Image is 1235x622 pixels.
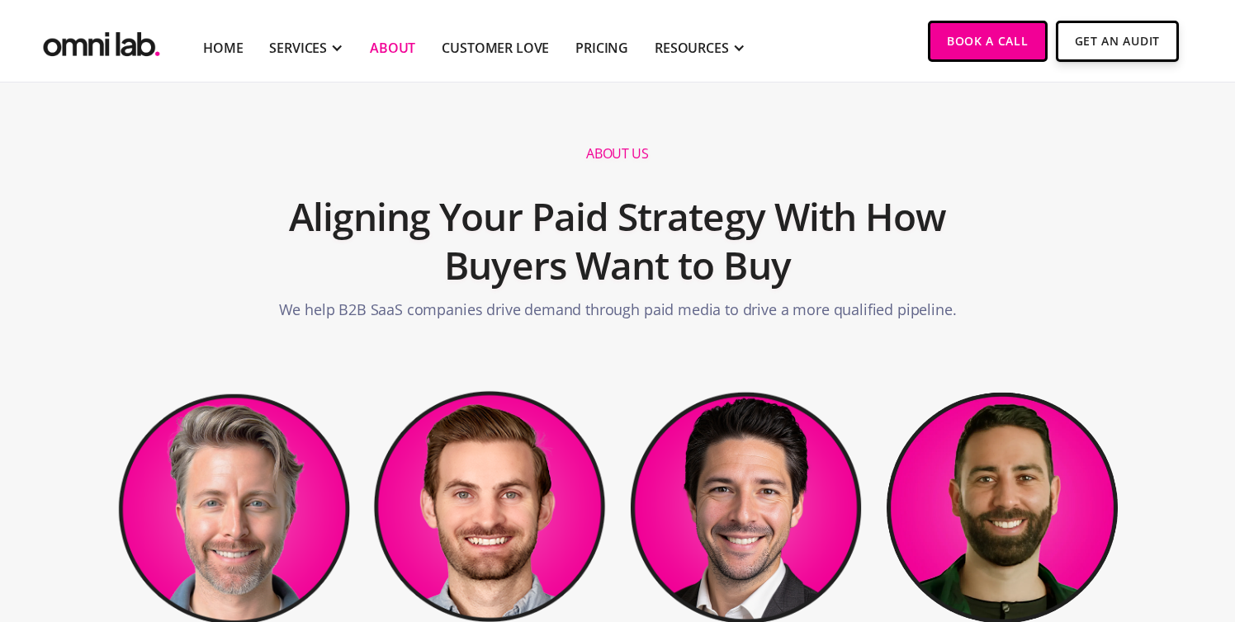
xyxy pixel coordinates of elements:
a: home [40,21,163,61]
a: Book a Call [928,21,1048,62]
a: Pricing [575,38,628,58]
a: Home [203,38,243,58]
p: We help B2B SaaS companies drive demand through paid media to drive a more qualified pipeline. [279,299,957,329]
div: SERVICES [269,38,327,58]
a: About [370,38,415,58]
a: Customer Love [442,38,549,58]
div: RESOURCES [655,38,729,58]
a: Get An Audit [1056,21,1179,62]
iframe: Chat Widget [938,431,1235,622]
img: Omni Lab: B2B SaaS Demand Generation Agency [40,21,163,61]
h1: About us [586,145,648,163]
h2: Aligning Your Paid Strategy With How Buyers Want to Buy [225,184,1010,299]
